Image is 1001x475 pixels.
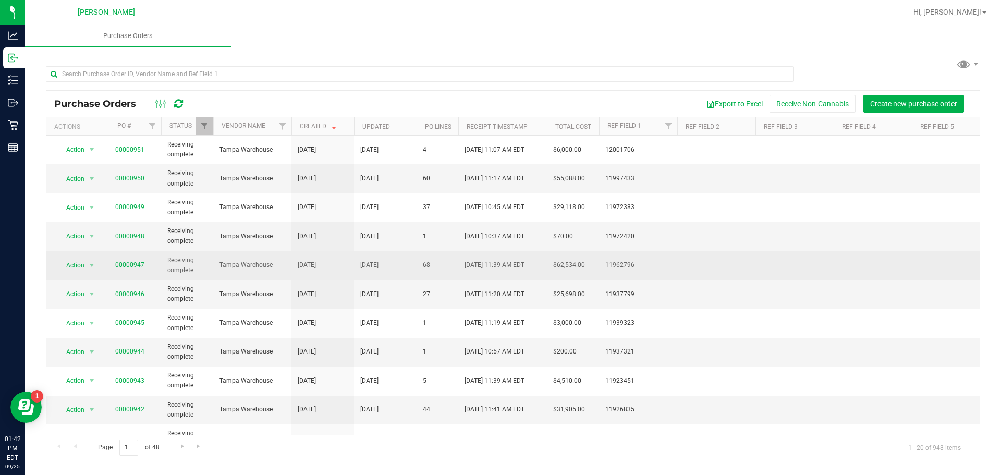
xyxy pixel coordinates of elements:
span: select [86,172,99,186]
span: [DATE] 11:39 AM EDT [465,260,524,270]
span: Receiving complete [167,226,207,246]
span: [DATE] [360,145,379,155]
a: Ref Field 2 [686,123,719,130]
span: 37 [423,202,452,212]
span: 27 [423,289,452,299]
span: Receiving complete [167,284,207,304]
span: [DATE] 11:41 AM EDT [465,405,524,415]
inline-svg: Inventory [8,75,18,86]
span: Tampa Warehouse [219,145,285,155]
a: 00000947 [115,261,144,269]
span: Action [57,229,85,243]
span: [DATE] 11:17 AM EDT [465,174,524,184]
span: 11972420 [605,232,671,241]
inline-svg: Retail [8,120,18,130]
span: Action [57,316,85,331]
span: select [86,200,99,215]
a: 00000944 [115,348,144,355]
a: Total Cost [555,123,591,130]
a: Receipt Timestamp [467,123,528,130]
span: [DATE] [298,376,316,386]
span: [DATE] [298,145,316,155]
span: [DATE] 11:39 AM EDT [465,376,524,386]
span: select [86,258,99,273]
span: $3,375.00 [553,434,581,444]
button: Create new purchase order [863,95,964,113]
span: Tampa Warehouse [219,174,285,184]
span: Tampa Warehouse [219,434,285,444]
a: Purchase Orders [25,25,231,47]
span: $4,510.00 [553,376,581,386]
iframe: Resource center unread badge [31,390,43,403]
span: 11937799 [605,289,671,299]
span: [DATE] [360,174,379,184]
span: [DATE] 11:40 AM EDT [465,434,524,444]
span: 11926835 [605,405,671,415]
span: Page of 48 [89,440,168,456]
span: [DATE] 11:20 AM EDT [465,289,524,299]
span: Action [57,287,85,301]
span: [DATE] [360,376,379,386]
span: [DATE] [360,289,379,299]
a: Vendor Name [222,122,265,129]
span: 5 [423,434,452,444]
span: Purchase Orders [54,98,147,109]
span: [DATE] [298,434,316,444]
a: 00000949 [115,203,144,211]
a: Filter [660,117,677,135]
span: [DATE] [298,347,316,357]
span: [PERSON_NAME] [78,8,135,17]
a: 00000942 [115,406,144,413]
a: 00000943 [115,377,144,384]
span: [DATE] [298,260,316,270]
a: Filter [196,117,213,135]
span: Tampa Warehouse [219,376,285,386]
span: [DATE] [360,347,379,357]
span: Receiving complete [167,313,207,333]
span: Tampa Warehouse [219,347,285,357]
span: $31,905.00 [553,405,585,415]
span: Receiving complete [167,342,207,362]
span: Receiving complete [167,400,207,420]
span: 68 [423,260,452,270]
span: Action [57,403,85,417]
span: [DATE] 10:57 AM EDT [465,347,524,357]
span: 11922873 [605,434,671,444]
span: [DATE] [360,232,379,241]
span: [DATE] [360,202,379,212]
span: Action [57,258,85,273]
span: select [86,229,99,243]
span: Tampa Warehouse [219,232,285,241]
div: Actions [54,123,105,130]
a: Created [300,123,338,130]
p: 01:42 PM EDT [5,434,20,462]
span: 1 [423,318,452,328]
span: 60 [423,174,452,184]
span: 11997433 [605,174,671,184]
span: select [86,431,99,446]
span: Tampa Warehouse [219,405,285,415]
span: select [86,287,99,301]
span: [DATE] [360,260,379,270]
inline-svg: Outbound [8,98,18,108]
span: select [86,142,99,157]
span: 11923451 [605,376,671,386]
span: select [86,373,99,388]
span: 11939323 [605,318,671,328]
span: [DATE] [298,174,316,184]
span: Hi, [PERSON_NAME]! [913,8,981,16]
span: Action [57,345,85,359]
span: Action [57,373,85,388]
span: Receiving complete [167,255,207,275]
button: Export to Excel [700,95,770,113]
span: select [86,345,99,359]
span: $25,698.00 [553,289,585,299]
a: 00000945 [115,319,144,326]
span: Action [57,431,85,446]
span: 12001706 [605,145,671,155]
inline-svg: Analytics [8,30,18,41]
span: Tampa Warehouse [219,318,285,328]
span: $3,000.00 [553,318,581,328]
a: 00000946 [115,290,144,298]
